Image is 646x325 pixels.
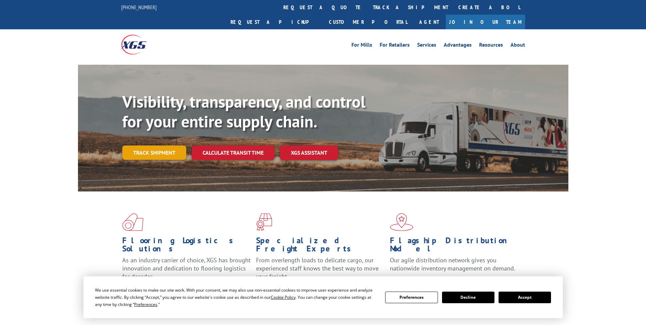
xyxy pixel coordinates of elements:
a: For Retailers [380,42,410,50]
div: Cookie Consent Prompt [83,276,563,318]
a: For Mills [351,42,372,50]
button: Decline [442,292,494,303]
span: Preferences [134,301,157,307]
span: Cookie Policy [271,294,296,300]
a: Advantages [444,42,472,50]
h1: Flagship Distribution Model [390,236,519,256]
button: Preferences [385,292,438,303]
a: About [510,42,525,50]
a: Join Our Team [446,15,525,29]
h1: Flooring Logistics Solutions [122,236,251,256]
button: Accept [499,292,551,303]
h1: Specialized Freight Experts [256,236,385,256]
span: Our agile distribution network gives you nationwide inventory management on demand. [390,256,515,272]
span: As an industry carrier of choice, XGS has brought innovation and dedication to flooring logistics... [122,256,251,280]
a: XGS ASSISTANT [280,145,338,160]
a: Request a pickup [225,15,324,29]
a: [PHONE_NUMBER] [121,4,157,11]
a: Track shipment [122,145,186,160]
div: We use essential cookies to make our site work. With your consent, we may also use non-essential ... [95,287,377,308]
img: xgs-icon-focused-on-flooring-red [256,213,272,231]
img: xgs-icon-total-supply-chain-intelligence-red [122,213,143,231]
a: Resources [479,42,503,50]
img: xgs-icon-flagship-distribution-model-red [390,213,413,231]
a: Customer Portal [324,15,412,29]
p: From overlength loads to delicate cargo, our experienced staff knows the best way to move your fr... [256,256,385,287]
a: Calculate transit time [192,145,274,160]
a: Agent [412,15,446,29]
b: Visibility, transparency, and control for your entire supply chain. [122,91,365,132]
a: Services [417,42,436,50]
